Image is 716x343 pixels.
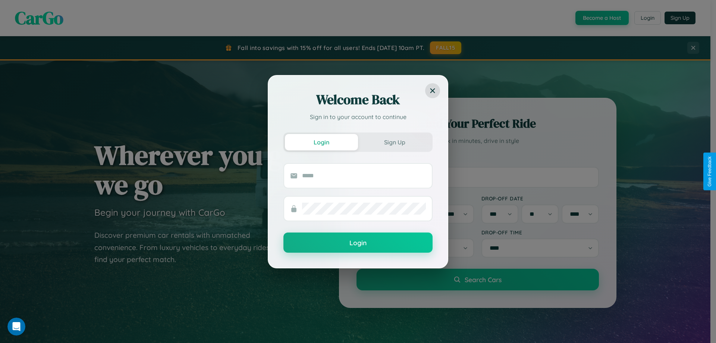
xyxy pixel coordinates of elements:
[7,318,25,336] iframe: Intercom live chat
[283,91,433,109] h2: Welcome Back
[285,134,358,150] button: Login
[707,156,712,187] div: Give Feedback
[358,134,431,150] button: Sign Up
[283,112,433,121] p: Sign in to your account to continue
[283,233,433,253] button: Login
